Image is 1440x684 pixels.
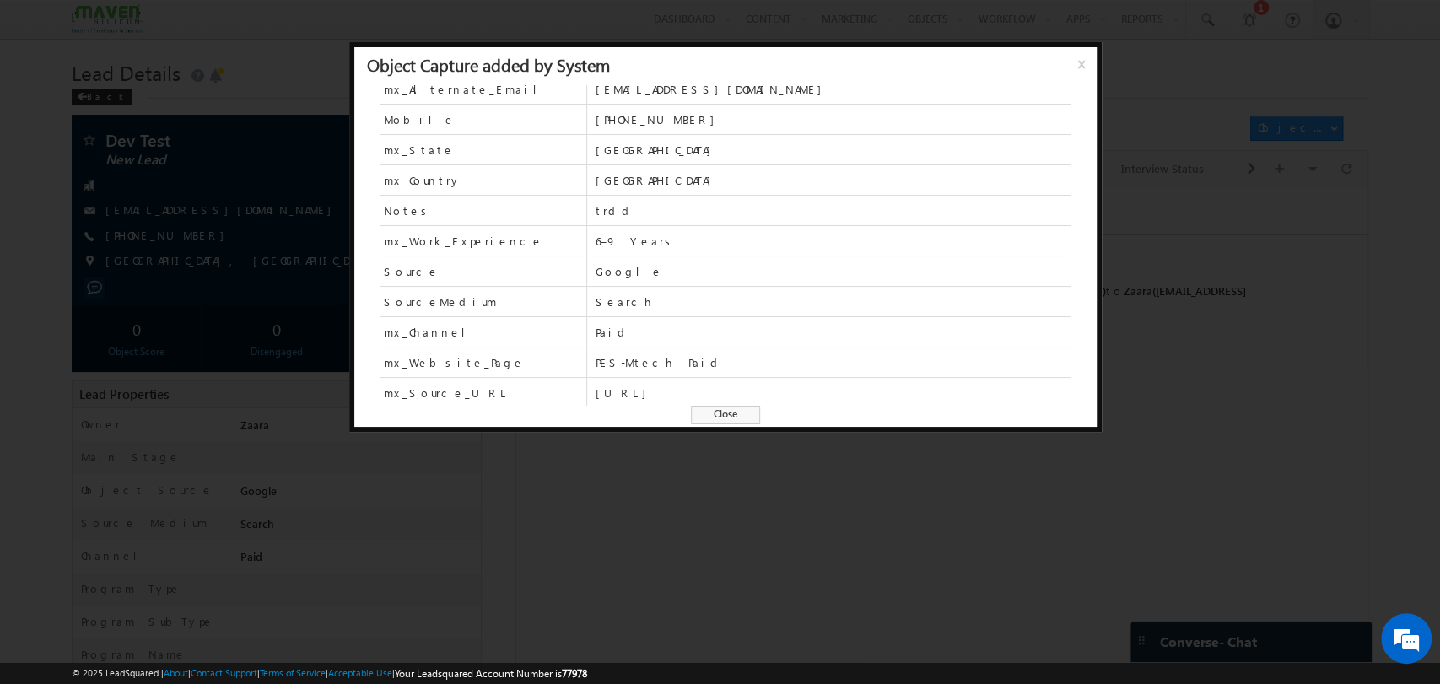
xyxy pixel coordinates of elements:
span: System([EMAIL_ADDRESS][DOMAIN_NAME]) [367,97,590,111]
span: [PHONE_NUMBER] [595,112,1071,127]
a: About [164,667,188,678]
div: [DATE] [17,66,72,81]
span: Notes [384,203,433,218]
div: All Time [290,19,324,34]
span: mx_Source_URL [380,378,586,407]
span: [DATE] [52,148,90,163]
a: Contact Support [191,667,257,678]
a: Terms of Service [260,667,326,678]
span: PES-Mtech Paid [595,355,1071,370]
span: Zaara([EMAIL_ADDRESS][DOMAIN_NAME]) [109,97,730,127]
span: mx_State [384,143,455,158]
span: Search [595,294,1071,310]
div: Chat with us now [88,89,283,110]
span: Your Leadsquared Account Number is [395,667,587,680]
div: All Selected [84,13,211,39]
span: details [259,148,337,162]
em: Start Chat [229,520,306,542]
span: trdd [595,203,1071,218]
span: mx_Source_URL [384,385,510,401]
a: Acceptable Use [328,667,392,678]
img: d_60004797649_company_0_60004797649 [29,89,71,110]
span: System [227,112,264,127]
span: Automation [321,112,404,127]
span: Source [384,264,440,279]
span: Source [380,256,586,286]
span: mx_Work_Experience [384,234,543,249]
span: Paid [595,325,1071,340]
span: Object Owner changed from to by through . [109,97,730,127]
span: SourceMedium [384,294,497,310]
span: 10:21 AM [52,167,103,182]
span: Time [254,13,277,38]
span: [URL] [595,385,1071,401]
span: Activity Type [17,13,75,38]
span: mx_Website_Page [384,355,525,370]
span: mx_Alternate_Email [380,74,586,104]
span: Object Capture: [109,148,245,162]
span: Mobile [380,105,586,134]
div: Object Capture added by System [367,57,610,72]
span: 77978 [562,667,587,680]
span: mx_Channel [380,317,586,347]
span: mx_Alternate_Email [384,82,550,97]
div: Minimize live chat window [277,8,317,49]
span: mx_Website_Page [380,347,586,377]
span: mx_Country [380,165,586,195]
span: mx_State [380,135,586,164]
span: 6–9 Years [595,234,1071,249]
span: 10:23 AM [52,116,103,132]
span: mx_Channel [384,325,478,340]
span: © 2025 LeadSquared | | | | | [72,665,587,681]
span: Close [691,406,760,424]
span: [GEOGRAPHIC_DATA] [595,143,1071,158]
span: SourceMedium [380,287,586,316]
span: [DATE] [52,97,90,112]
span: mx_Work_Experience [380,226,586,256]
span: Mobile [384,112,456,127]
span: Notes [380,196,586,225]
textarea: Type your message and hit 'Enter' [22,156,308,505]
div: . [109,148,735,163]
span: [GEOGRAPHIC_DATA] [595,173,1071,188]
div: All Selected [89,19,138,34]
span: x [1078,55,1092,85]
span: Google [595,264,1071,279]
span: mx_Country [384,173,461,188]
span: [EMAIL_ADDRESS][DOMAIN_NAME] [595,82,1071,97]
